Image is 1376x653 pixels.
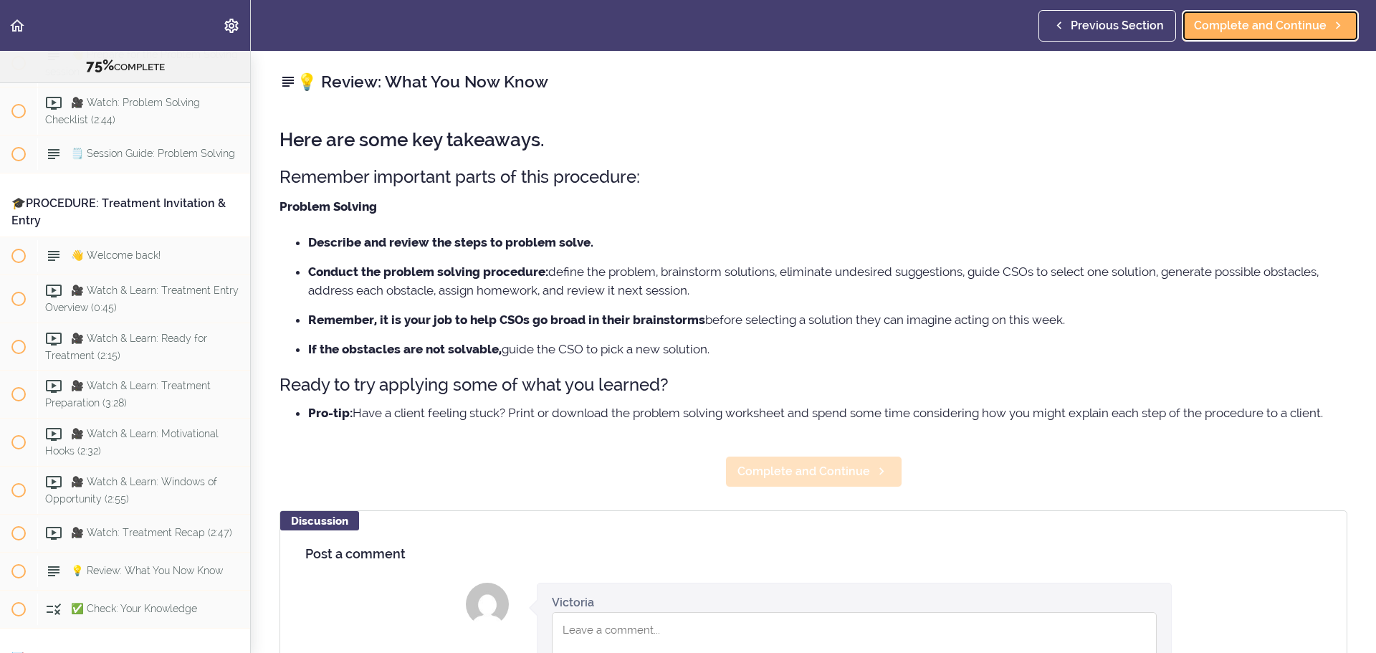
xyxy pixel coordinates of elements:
a: Complete and Continue [725,456,902,487]
span: 🎥 Watch & Learn: Treatment Entry Overview (0:45) [45,285,239,313]
strong: Describe and review the steps to problem solve. [308,235,593,249]
strong: Problem Solving [279,199,377,214]
h2: Here are some key takeaways. [279,130,1347,151]
img: Victoria [466,583,509,626]
span: 🎥 Watch: Problem Solving Checklist (2:44) [45,97,200,125]
li: define the problem, brainstorm solutions, eliminate undesired suggestions, guide CSOs to select o... [308,262,1347,300]
a: Complete and Continue [1182,10,1359,42]
span: 75% [86,57,114,74]
span: Previous Section [1071,17,1164,34]
span: 👋 Welcome back! [71,249,161,261]
h3: Ready to try applying some of what you learned? [279,373,1347,396]
li: guide the CSO to pick a new solution. [308,340,1347,358]
div: Victoria [552,594,594,611]
h4: Post a comment [305,547,1322,561]
li: before selecting a solution they can imagine acting on this week. [308,310,1347,329]
span: 🎥 Watch & Learn: Treatment Preparation (3:28) [45,381,211,409]
span: Complete and Continue [1194,17,1327,34]
a: Previous Section [1038,10,1176,42]
span: ✅ Check: Your Knowledge [71,604,197,615]
strong: Remember, it is your job to help CSOs go broad in their brainstorms [308,313,705,327]
span: 🎥 Watch & Learn: Windows of Opportunity (2:55) [45,477,217,505]
h3: Remember important parts of this procedure: [279,165,1347,189]
strong: If the obstacles are not solvable, [308,342,502,356]
div: COMPLETE [18,57,232,75]
span: 🎥 Watch & Learn: Ready for Treatment (2:15) [45,333,207,361]
span: Complete and Continue [737,463,870,480]
h2: 💡 Review: What You Now Know [279,70,1347,94]
li: Have a client feeling stuck? Print or download the problem solving worksheet and spend some time ... [308,404,1347,422]
span: 🎥 Watch: Treatment Recap (2:47) [71,528,232,539]
div: Discussion [280,511,359,530]
svg: Back to course curriculum [9,17,26,34]
svg: Settings Menu [223,17,240,34]
span: 🎥 Watch & Learn: Motivational Hooks (2:32) [45,429,219,457]
strong: Pro-tip: [308,406,353,420]
strong: Conduct the problem solving procedure: [308,264,548,279]
span: 💡 Review: What You Now Know [71,566,223,577]
span: 🗒️ Session Guide: Problem Solving [71,148,235,159]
